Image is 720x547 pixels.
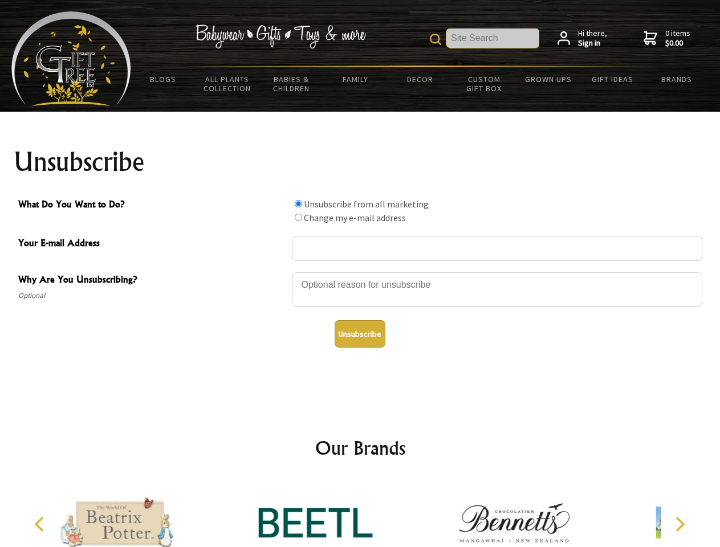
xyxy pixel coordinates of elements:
img: Babywear - Gifts - Toys & more [195,25,366,48]
input: What Do You Want to Do? [295,214,302,221]
span: Your E-mail Address [18,236,286,252]
button: Previous [29,512,54,537]
button: Next [667,512,692,537]
a: 0 items$0.00 [644,28,690,48]
textarea: Why Are You Unsubscribing? [292,272,702,307]
a: All Plants Collection [196,67,260,100]
span: What Do You Want to Do? [18,197,286,214]
label: Change my e-mail address [304,212,406,223]
a: Family [324,67,388,91]
img: Babyware - Gifts - Toys and more... [11,11,131,106]
a: Grown Ups [516,67,580,91]
strong: $0.00 [665,38,690,48]
input: Your E-mail Address [292,236,702,261]
a: Hi there,Sign in [558,28,607,48]
h1: Unsubscribe [14,148,707,175]
a: Gift Ideas [580,67,645,91]
a: BLOGS [131,67,196,91]
strong: Sign in [578,38,607,48]
span: Optional [18,289,286,303]
img: product search [430,34,441,45]
span: Why Are You Unsubscribing? [18,272,286,289]
a: Brands [645,67,709,91]
a: Custom Gift Box [452,67,516,100]
input: Site Search [446,28,539,48]
label: Unsubscribe from all marketing [304,198,429,210]
h2: Our Brands [23,434,698,462]
a: Babies & Children [259,67,324,100]
span: 0 items [665,28,690,48]
button: Unsubscribe [335,320,385,348]
a: Decor [388,67,452,91]
span: Hi there, [578,28,607,48]
input: What Do You Want to Do? [295,200,302,207]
